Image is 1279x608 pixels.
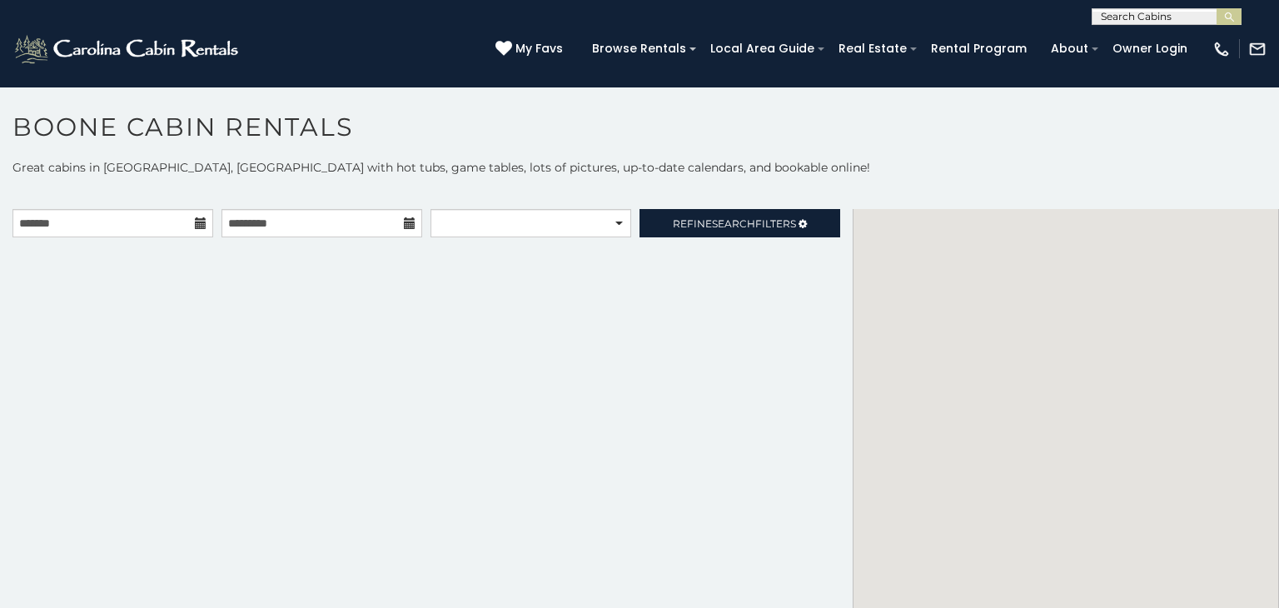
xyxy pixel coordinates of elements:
img: phone-regular-white.png [1212,40,1231,58]
a: RefineSearchFilters [639,209,840,237]
img: mail-regular-white.png [1248,40,1267,58]
span: Refine Filters [673,217,796,230]
a: My Favs [495,40,567,58]
span: My Favs [515,40,563,57]
a: Owner Login [1104,36,1196,62]
img: White-1-2.png [12,32,243,66]
a: Rental Program [923,36,1035,62]
a: About [1043,36,1097,62]
a: Local Area Guide [702,36,823,62]
a: Browse Rentals [584,36,694,62]
a: Real Estate [830,36,915,62]
span: Search [712,217,755,230]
